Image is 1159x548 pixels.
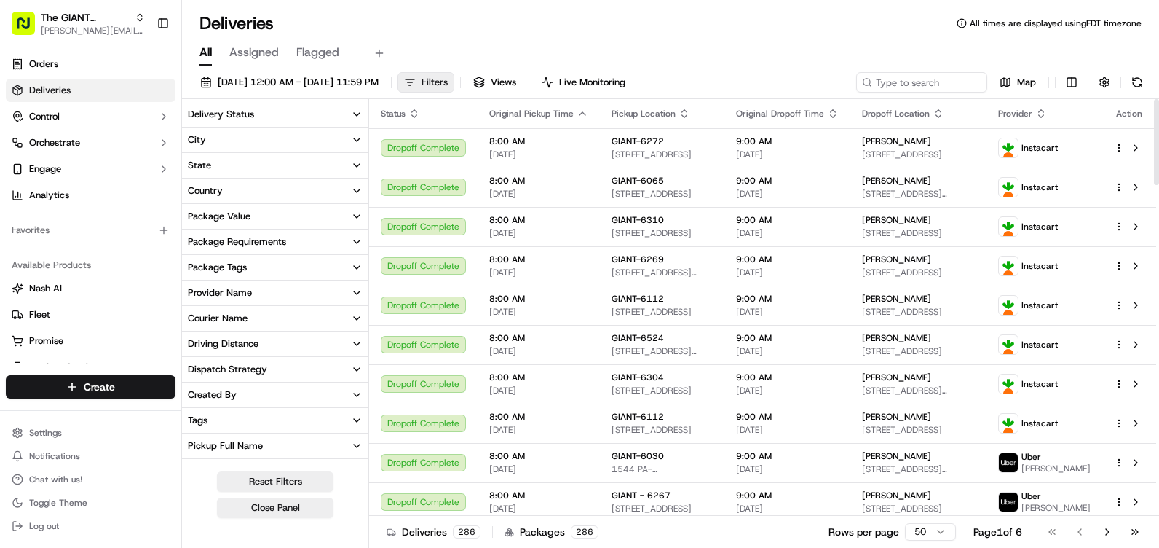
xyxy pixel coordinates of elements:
span: [STREET_ADDRESS] [612,149,713,160]
span: GIANT-6269 [612,254,664,265]
span: [PERSON_NAME] [862,332,931,344]
span: 9:00 AM [736,214,839,226]
div: Deliveries [387,525,480,539]
span: Notifications [29,450,80,462]
span: GIANT-6112 [612,293,664,305]
img: Nash [15,15,44,44]
button: Settings [6,423,175,443]
a: Fleet [12,308,170,321]
div: 💻 [123,213,135,224]
span: [DATE] [489,149,588,160]
span: Pickup Location [612,108,676,120]
img: profile_uber_ahold_partner.png [999,453,1018,472]
div: 286 [453,525,480,539]
span: [PERSON_NAME][EMAIL_ADDRESS][PERSON_NAME][DOMAIN_NAME] [41,25,145,36]
div: Created By [188,388,237,402]
div: 📗 [15,213,26,224]
span: Pylon [145,247,176,258]
button: Created By [182,383,368,407]
div: Package Tags [188,261,247,274]
span: [DATE] [489,463,588,475]
span: 9:00 AM [736,136,839,147]
button: Fleet [6,303,175,326]
div: Delivery Status [188,108,254,121]
img: profile_uber_ahold_partner.png [999,493,1018,512]
button: Notifications [6,446,175,466]
button: Chat with us! [6,469,175,490]
span: [STREET_ADDRESS] [612,385,713,396]
span: [DATE] [736,306,839,318]
button: Promise [6,329,175,353]
span: [STREET_ADDRESS][PERSON_NAME] [862,385,975,396]
span: [STREET_ADDRESS] [862,345,975,357]
button: The GIANT Company [41,10,129,25]
span: 9:00 AM [736,254,839,265]
span: Analytics [29,189,69,202]
span: 8:00 AM [489,214,588,226]
div: We're available if you need us! [50,154,184,165]
div: Available Products [6,254,175,277]
div: Driving Distance [188,337,258,351]
div: Provider Name [188,286,252,300]
button: Log out [6,516,175,536]
div: Favorites [6,219,175,242]
p: Rows per page [828,525,899,539]
span: Instacart [1021,260,1058,272]
button: Dispatch Strategy [182,357,368,382]
span: API Documentation [138,211,234,226]
a: Powered byPylon [103,246,176,258]
span: [PERSON_NAME] [862,254,931,265]
span: Instacart [1021,300,1058,311]
span: 9:00 AM [736,372,839,383]
button: Views [467,72,523,93]
span: Map [1017,76,1036,89]
span: Create [84,380,115,394]
span: [DATE] [736,463,839,475]
span: [STREET_ADDRESS] [612,424,713,436]
span: Instacart [1021,418,1058,429]
span: All times are displayed using EDT timezone [970,17,1142,29]
button: [DATE] 12:00 AM - [DATE] 11:59 PM [194,72,385,93]
span: [PERSON_NAME] [1021,502,1091,514]
span: [STREET_ADDRESS] [862,267,975,278]
button: State [182,153,368,178]
input: Got a question? Start typing here... [38,94,262,109]
button: Close Panel [217,498,333,518]
button: Create [6,375,175,399]
span: Promise [29,334,63,348]
span: GIANT-6272 [612,136,664,147]
span: 9:00 AM [736,332,839,344]
span: GIANT-6030 [612,450,664,462]
span: GIANT-6310 [612,214,664,226]
span: [STREET_ADDRESS] [862,306,975,318]
a: Orders [6,52,175,76]
span: 8:00 AM [489,332,588,344]
span: Assigned [229,44,279,61]
span: Uber [1021,490,1041,502]
span: GIANT - 6267 [612,490,671,501]
span: [PERSON_NAME] [862,175,931,187]
span: Knowledge Base [29,211,111,226]
button: Delivery Status [182,102,368,127]
div: Tags [188,414,207,427]
button: Product Catalog [6,356,175,379]
button: Package Tags [182,255,368,280]
span: GIANT-6065 [612,175,664,187]
div: Country [188,184,223,197]
button: Courier Name [182,306,368,331]
div: Package Value [188,210,250,223]
span: Chat with us! [29,474,82,485]
span: 8:00 AM [489,254,588,265]
button: The GIANT Company[PERSON_NAME][EMAIL_ADDRESS][PERSON_NAME][DOMAIN_NAME] [6,6,151,41]
div: Start new chat [50,139,239,154]
a: Product Catalog [12,361,170,374]
span: Settings [29,427,62,439]
span: Original Dropoff Time [736,108,824,120]
a: Promise [12,334,170,348]
span: Orders [29,58,58,71]
span: 9:00 AM [736,450,839,462]
img: profile_instacart_ahold_partner.png [999,375,1018,394]
div: 286 [571,525,598,539]
input: Type to search [856,72,987,93]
